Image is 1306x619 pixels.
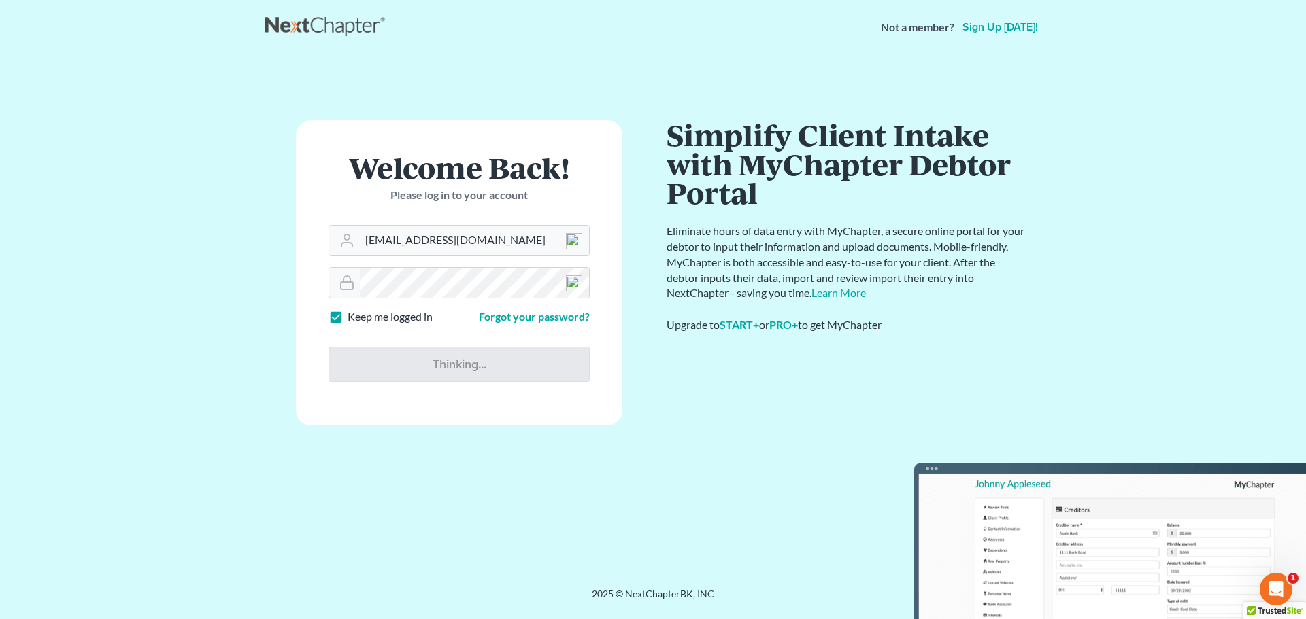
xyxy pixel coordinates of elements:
strong: Not a member? [881,20,954,35]
img: npw-badge-icon-locked.svg [566,233,582,249]
span: 1 [1288,573,1299,584]
div: Upgrade to or to get MyChapter [667,317,1027,333]
a: START+ [720,318,759,331]
input: Thinking... [329,347,590,382]
p: Eliminate hours of data entry with MyChapter, a secure online portal for your debtor to input the... [667,224,1027,301]
h1: Simplify Client Intake with MyChapter Debtor Portal [667,120,1027,207]
h1: Welcome Back! [329,153,590,182]
a: PRO+ [769,318,798,331]
p: Please log in to your account [329,188,590,203]
a: Learn More [811,286,866,299]
input: Email Address [360,226,589,255]
div: 2025 © NextChapterBK, INC [265,587,1041,612]
label: Keep me logged in [348,309,433,325]
img: npw-badge-icon-locked.svg [566,275,582,291]
a: Forgot your password? [479,310,590,323]
a: Sign up [DATE]! [960,22,1041,33]
iframe: Intercom live chat [1260,573,1292,605]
